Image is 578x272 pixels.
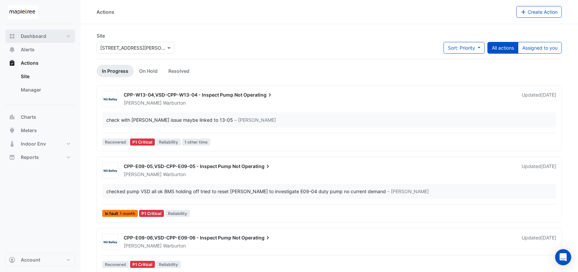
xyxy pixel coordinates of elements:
[21,46,35,53] span: Alerts
[9,46,15,53] app-icon: Alerts
[124,100,162,106] span: [PERSON_NAME]
[103,96,118,103] img: NG Bailey
[15,83,75,97] a: Manager
[522,163,556,178] div: Updated
[8,5,38,19] img: Company Logo
[528,9,558,15] span: Create Action
[21,154,39,161] span: Reports
[156,139,181,146] span: Reliability
[102,261,129,268] span: Recovered
[5,253,75,267] button: Account
[102,210,138,217] span: In fault
[5,110,75,124] button: Charts
[487,42,518,54] button: All actions
[541,163,556,169] span: Thu 02-Oct-2025 09:46 CEST
[165,210,190,217] span: Reliability
[21,257,40,263] span: Account
[106,116,233,123] div: check with [PERSON_NAME] issue maybe linked to 13-05
[5,124,75,137] button: Meters
[522,234,556,249] div: Updated
[9,127,15,134] app-icon: Meters
[518,42,562,54] button: Assigned to you
[106,188,386,195] div: checked pump VSD all ok BMS holding off tried to reset [PERSON_NAME] to investigate E09-04 duty p...
[139,210,164,217] div: P1 Critical
[5,30,75,43] button: Dashboard
[387,188,429,195] span: – [PERSON_NAME]
[516,6,562,18] button: Create Action
[163,100,186,106] span: Warburton
[21,60,39,66] span: Actions
[163,242,186,249] span: Warburton
[130,139,155,146] div: P1 Critical
[9,114,15,120] app-icon: Charts
[97,8,114,15] div: Actions
[9,154,15,161] app-icon: Reports
[182,139,211,146] span: 1 other time
[5,56,75,70] button: Actions
[5,70,75,99] div: Actions
[234,116,276,123] span: – [PERSON_NAME]
[124,235,240,240] span: CPP-E09-06,VSD-CPP-E09-06 - Inspect Pump Not
[163,171,186,178] span: Warburton
[124,163,240,169] span: CPP-E09-05,VSD-CPP-E09-05 - Inspect Pump Not
[241,163,271,170] span: Operating
[15,70,75,83] a: Site
[124,243,162,249] span: [PERSON_NAME]
[97,32,105,39] label: Site
[9,141,15,147] app-icon: Indoor Env
[21,33,46,40] span: Dashboard
[21,141,46,147] span: Indoor Env
[103,239,118,246] img: NG Bailey
[5,151,75,164] button: Reports
[541,235,556,240] span: Thu 02-Oct-2025 09:35 CEST
[21,127,37,134] span: Meters
[130,261,155,268] div: P1 Critical
[555,249,571,265] div: Open Intercom Messenger
[9,60,15,66] app-icon: Actions
[448,45,475,51] span: Sort: Priority
[134,65,163,77] a: On Hold
[21,114,36,120] span: Charts
[97,65,134,77] a: In Progress
[103,167,118,174] img: NG Bailey
[124,92,242,98] span: CPP-W13-04,VSD-CPP-W13-04 - Inspect Pump Not
[5,137,75,151] button: Indoor Env
[241,234,271,241] span: Operating
[243,92,273,98] span: Operating
[156,261,181,268] span: Reliability
[541,92,556,98] span: Thu 02-Oct-2025 09:51 CEST
[444,42,485,54] button: Sort: Priority
[163,65,195,77] a: Resolved
[9,33,15,40] app-icon: Dashboard
[522,92,556,106] div: Updated
[124,171,162,177] span: [PERSON_NAME]
[5,43,75,56] button: Alerts
[120,212,135,216] span: 1 month
[102,139,129,146] span: Recovered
